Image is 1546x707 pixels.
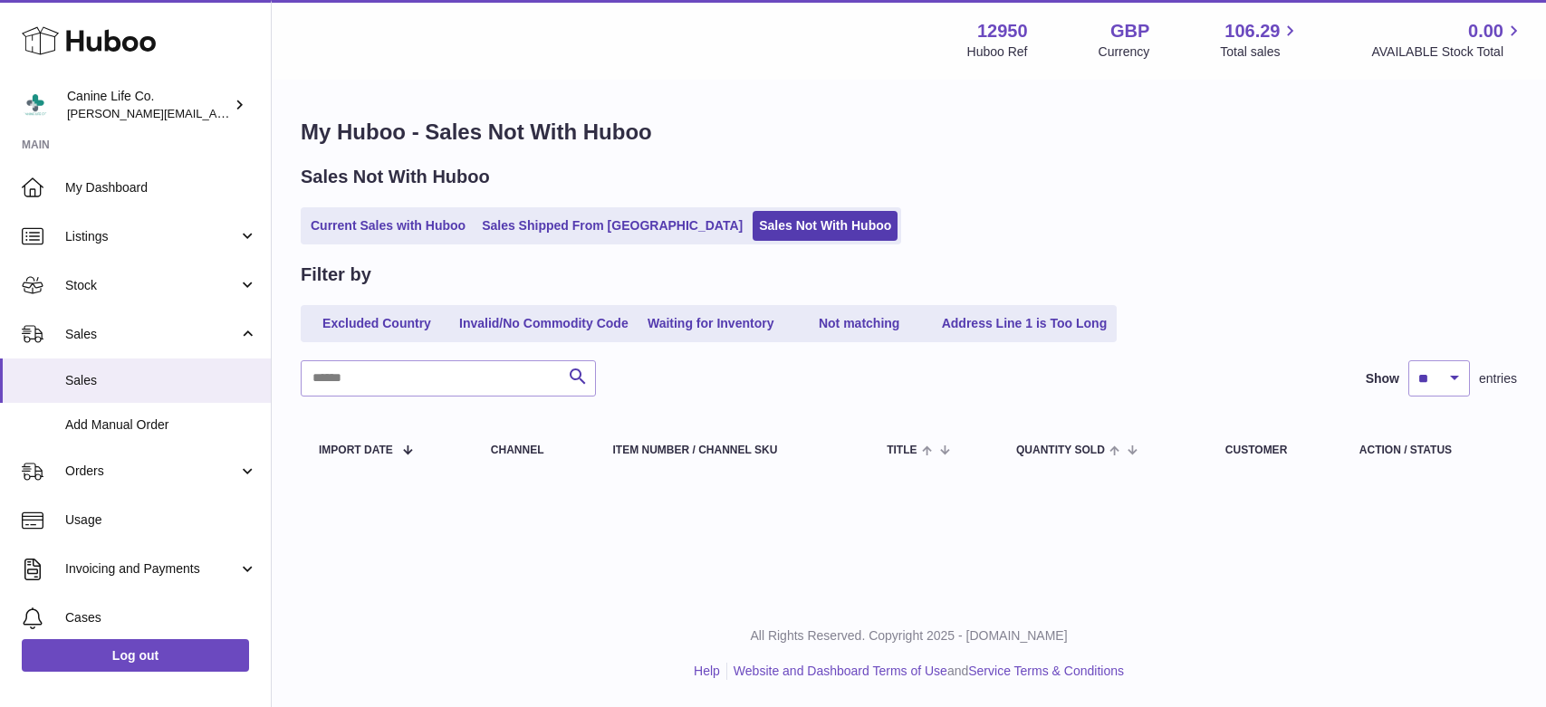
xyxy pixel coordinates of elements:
div: Item Number / Channel SKU [613,444,851,456]
p: All Rights Reserved. Copyright 2025 - [DOMAIN_NAME] [286,627,1532,645]
a: Current Sales with Huboo [304,211,472,241]
h2: Sales Not With Huboo [301,165,490,189]
span: My Dashboard [65,179,257,196]
a: 106.29 Total sales [1220,19,1301,61]
span: 0.00 [1468,19,1503,43]
span: Total sales [1220,43,1301,61]
span: 106.29 [1224,19,1280,43]
a: Sales Not With Huboo [753,211,898,241]
span: Title [887,444,917,456]
a: Sales Shipped From [GEOGRAPHIC_DATA] [475,211,749,241]
label: Show [1366,370,1399,387]
strong: 12950 [977,19,1028,43]
img: kevin@clsgltd.co.uk [22,91,49,119]
span: [PERSON_NAME][EMAIL_ADDRESS][DOMAIN_NAME] [67,106,363,120]
h1: My Huboo - Sales Not With Huboo [301,118,1517,147]
strong: GBP [1110,19,1149,43]
span: Quantity Sold [1016,444,1105,456]
span: Invoicing and Payments [65,560,238,578]
a: Service Terms & Conditions [968,664,1124,678]
div: Huboo Ref [967,43,1028,61]
span: Listings [65,228,238,245]
div: Customer [1225,444,1323,456]
h2: Filter by [301,263,371,287]
span: Usage [65,511,257,529]
li: and [727,663,1124,680]
a: Address Line 1 is Too Long [936,309,1114,339]
a: Excluded Country [304,309,449,339]
a: 0.00 AVAILABLE Stock Total [1371,19,1524,61]
span: Sales [65,372,257,389]
div: Currency [1099,43,1150,61]
a: Log out [22,639,249,672]
a: Invalid/No Commodity Code [453,309,635,339]
a: Help [694,664,720,678]
span: Sales [65,326,238,343]
div: Channel [491,444,577,456]
span: Add Manual Order [65,416,257,434]
span: Import date [319,444,393,456]
a: Not matching [787,309,932,339]
span: entries [1479,370,1517,387]
span: Stock [65,277,238,294]
a: Waiting for Inventory [639,309,783,339]
span: Orders [65,463,238,480]
span: Cases [65,609,257,626]
div: Action / Status [1359,444,1499,456]
div: Canine Life Co. [67,88,230,122]
a: Website and Dashboard Terms of Use [734,664,947,678]
span: AVAILABLE Stock Total [1371,43,1524,61]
